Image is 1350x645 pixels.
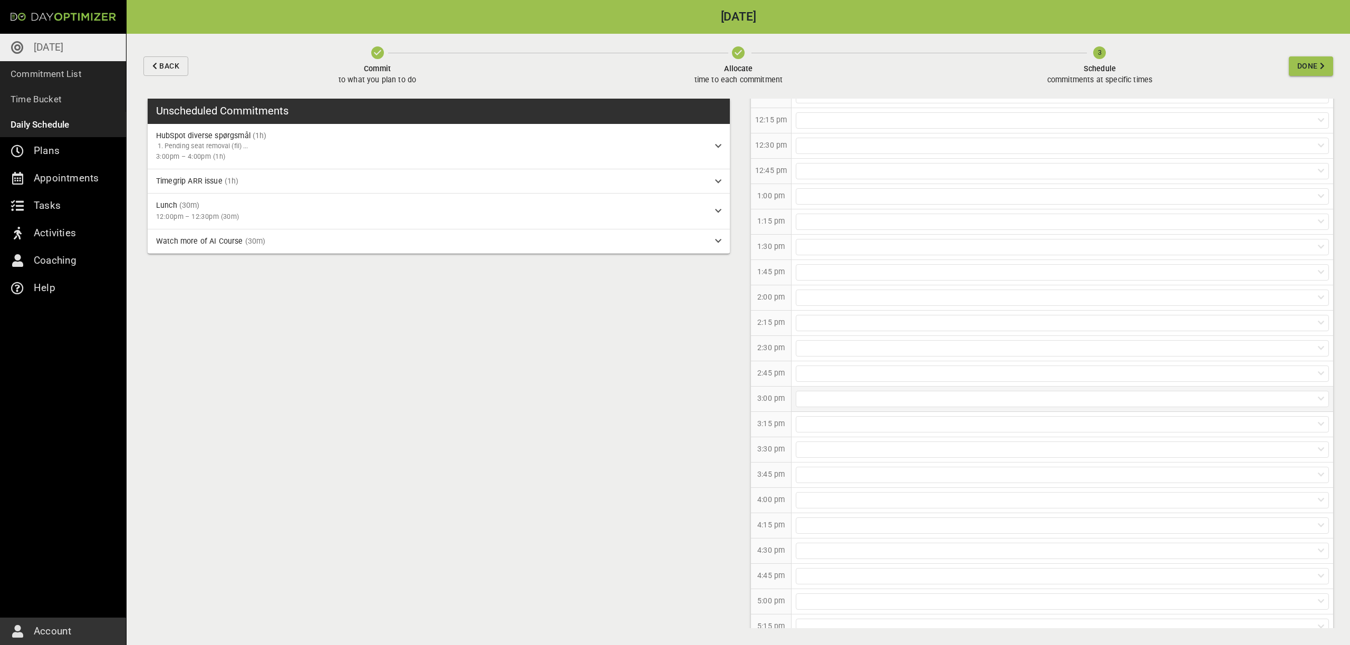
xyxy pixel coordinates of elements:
p: commitments at specific times [1047,74,1152,85]
p: 5:00 pm [757,595,785,607]
span: Pending seat removal (fil) ... [165,142,248,150]
button: Committo what you plan to do [192,34,562,99]
p: 3:15 pm [757,418,785,429]
p: 1:15 pm [757,216,785,227]
div: Lunch(30m)12:00pm – 12:30pm (30m) [148,194,730,229]
h2: [DATE] [127,11,1350,23]
span: Commit [339,63,416,74]
p: Time Bucket [11,92,62,107]
p: Account [34,623,71,640]
text: 3 [1098,49,1102,56]
p: 4:15 pm [757,519,785,531]
button: Back [143,56,188,76]
p: Coaching [34,252,77,269]
p: Activities [34,225,76,242]
p: 2:30 pm [757,342,785,353]
p: Help [34,280,55,296]
p: Commitment List [11,66,82,81]
span: 3:00pm – 4:00pm (1h) [156,151,707,162]
h3: Unscheduled Commitments [156,103,288,119]
p: to what you plan to do [339,74,416,85]
p: Plans [34,142,60,159]
p: time to each commitment [695,74,783,85]
img: Day Optimizer [11,13,116,21]
span: (1h) [253,131,267,140]
p: [DATE] [34,39,63,56]
span: Done [1297,60,1318,73]
p: 5:15 pm [757,621,785,632]
div: Watch more of AI Course(30m) [148,229,730,254]
span: Timegrip ARR issue [156,177,223,185]
span: Schedule [1047,63,1152,74]
p: 3:30 pm [757,444,785,455]
button: Done [1289,56,1333,76]
span: (30m) [179,201,200,209]
span: Watch more of AI Course [156,237,243,245]
p: 1:30 pm [757,241,785,252]
p: Daily Schedule [11,117,70,132]
p: Appointments [34,170,99,187]
p: 4:30 pm [757,545,785,556]
span: Lunch [156,201,177,209]
p: 1:00 pm [757,190,785,201]
span: (30m) [245,237,266,245]
p: 1:45 pm [757,266,785,277]
span: Back [159,60,179,73]
p: 12:45 pm [755,165,787,176]
p: 4:00 pm [757,494,785,505]
span: Allocate [695,63,783,74]
div: Timegrip ARR issue(1h) [148,169,730,194]
span: 12:00pm – 12:30pm (30m) [156,211,707,223]
p: 3:00 pm [757,393,785,404]
div: HubSpot diverse spørgsmål(1h) Pending seat removal (fil) ... 3:00pm – 4:00pm (1h) [148,124,730,169]
button: Schedulecommitments at specific times [915,34,1285,99]
p: 2:15 pm [757,317,785,328]
p: 2:00 pm [757,292,785,303]
p: 4:45 pm [757,570,785,581]
p: 2:45 pm [757,368,785,379]
p: Tasks [34,197,61,214]
button: Allocatetime to each commitment [554,34,923,99]
p: 3:45 pm [757,469,785,480]
span: (1h) [225,177,239,185]
p: 12:30 pm [755,140,787,151]
p: 12:15 pm [755,114,787,126]
span: HubSpot diverse spørgsmål [156,131,250,140]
